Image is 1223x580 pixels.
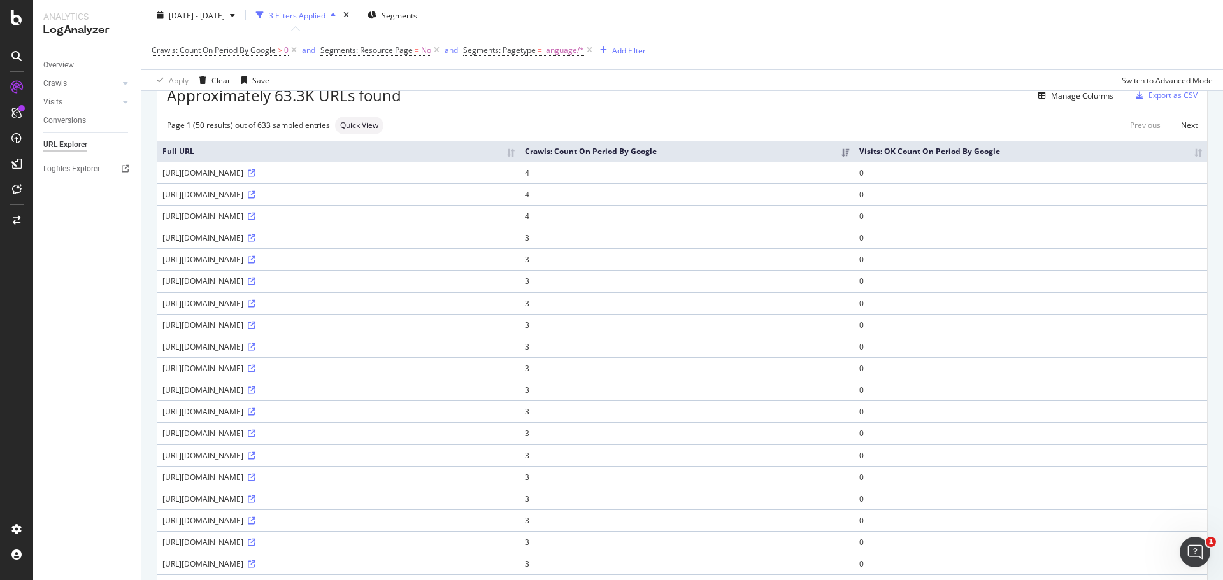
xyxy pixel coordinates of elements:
td: 0 [854,292,1207,314]
button: Apply [152,70,189,90]
div: Clear [211,74,231,85]
span: = [538,45,542,55]
div: [URL][DOMAIN_NAME] [162,232,515,243]
div: Manage Columns [1051,90,1113,101]
div: Export as CSV [1148,90,1198,101]
a: Crawls [43,77,119,90]
td: 0 [854,509,1207,531]
span: 1 [1206,537,1216,547]
div: [URL][DOMAIN_NAME] [162,558,515,569]
div: Analytics [43,10,131,23]
td: 3 [520,444,854,466]
td: 0 [854,444,1207,466]
td: 0 [854,183,1207,205]
div: and [445,45,458,55]
a: Logfiles Explorer [43,162,132,176]
td: 0 [854,162,1207,183]
span: Approximately 63.3K URLs found [167,85,401,106]
span: = [415,45,419,55]
button: 3 Filters Applied [251,5,341,25]
th: Visits: OK Count On Period By Google: activate to sort column ascending [854,141,1207,162]
button: [DATE] - [DATE] [152,5,240,25]
td: 4 [520,183,854,205]
div: [URL][DOMAIN_NAME] [162,428,515,439]
button: Clear [194,70,231,90]
div: Overview [43,59,74,72]
span: No [421,41,431,59]
div: [URL][DOMAIN_NAME] [162,341,515,352]
div: Page 1 (50 results) out of 633 sampled entries [167,120,330,131]
button: Export as CSV [1131,85,1198,106]
td: 0 [854,205,1207,227]
td: 0 [854,400,1207,422]
td: 3 [520,488,854,509]
td: 0 [854,270,1207,292]
div: [URL][DOMAIN_NAME] [162,276,515,286]
td: 3 [520,270,854,292]
div: [URL][DOMAIN_NAME] [162,450,515,461]
div: [URL][DOMAIN_NAME] [162,320,515,330]
div: Save [252,74,269,85]
button: and [302,44,315,56]
div: Conversions [43,114,86,127]
td: 3 [520,400,854,422]
div: 3 Filters Applied [269,10,325,20]
a: Overview [43,59,132,72]
span: Crawls: Count On Period By Google [152,45,276,55]
th: Crawls: Count On Period By Google: activate to sort column ascending [520,141,854,162]
td: 0 [854,314,1207,336]
td: 0 [854,531,1207,553]
span: > [278,45,282,55]
div: Switch to Advanced Mode [1122,74,1213,85]
div: [URL][DOMAIN_NAME] [162,406,515,417]
td: 3 [520,466,854,488]
td: 3 [520,336,854,357]
td: 3 [520,531,854,553]
td: 3 [520,379,854,400]
div: Add Filter [612,45,646,55]
span: language/* [544,41,584,59]
span: [DATE] - [DATE] [169,10,225,20]
td: 3 [520,509,854,531]
td: 0 [854,227,1207,248]
td: 0 [854,422,1207,444]
div: times [341,9,352,22]
iframe: Intercom live chat [1180,537,1210,567]
td: 0 [854,553,1207,574]
td: 0 [854,379,1207,400]
button: Segments [362,5,422,25]
a: Next [1171,116,1198,134]
div: Logfiles Explorer [43,162,100,176]
div: [URL][DOMAIN_NAME] [162,363,515,374]
div: [URL][DOMAIN_NAME] [162,189,515,200]
a: Conversions [43,114,132,127]
td: 3 [520,292,854,314]
td: 4 [520,205,854,227]
button: Add Filter [595,43,646,58]
span: 0 [284,41,289,59]
th: Full URL: activate to sort column ascending [157,141,520,162]
div: neutral label [335,117,383,134]
td: 0 [854,488,1207,509]
td: 3 [520,227,854,248]
div: Apply [169,74,189,85]
td: 0 [854,336,1207,357]
div: [URL][DOMAIN_NAME] [162,493,515,504]
td: 0 [854,466,1207,488]
td: 3 [520,422,854,444]
div: Crawls [43,77,67,90]
div: and [302,45,315,55]
td: 3 [520,248,854,270]
span: Quick View [340,122,378,129]
div: [URL][DOMAIN_NAME] [162,472,515,483]
td: 0 [854,248,1207,270]
td: 0 [854,357,1207,379]
td: 3 [520,553,854,574]
div: [URL][DOMAIN_NAME] [162,537,515,548]
td: 4 [520,162,854,183]
div: [URL][DOMAIN_NAME] [162,515,515,526]
button: Save [236,70,269,90]
div: [URL][DOMAIN_NAME] [162,167,515,178]
button: Manage Columns [1033,88,1113,103]
a: Visits [43,95,119,109]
